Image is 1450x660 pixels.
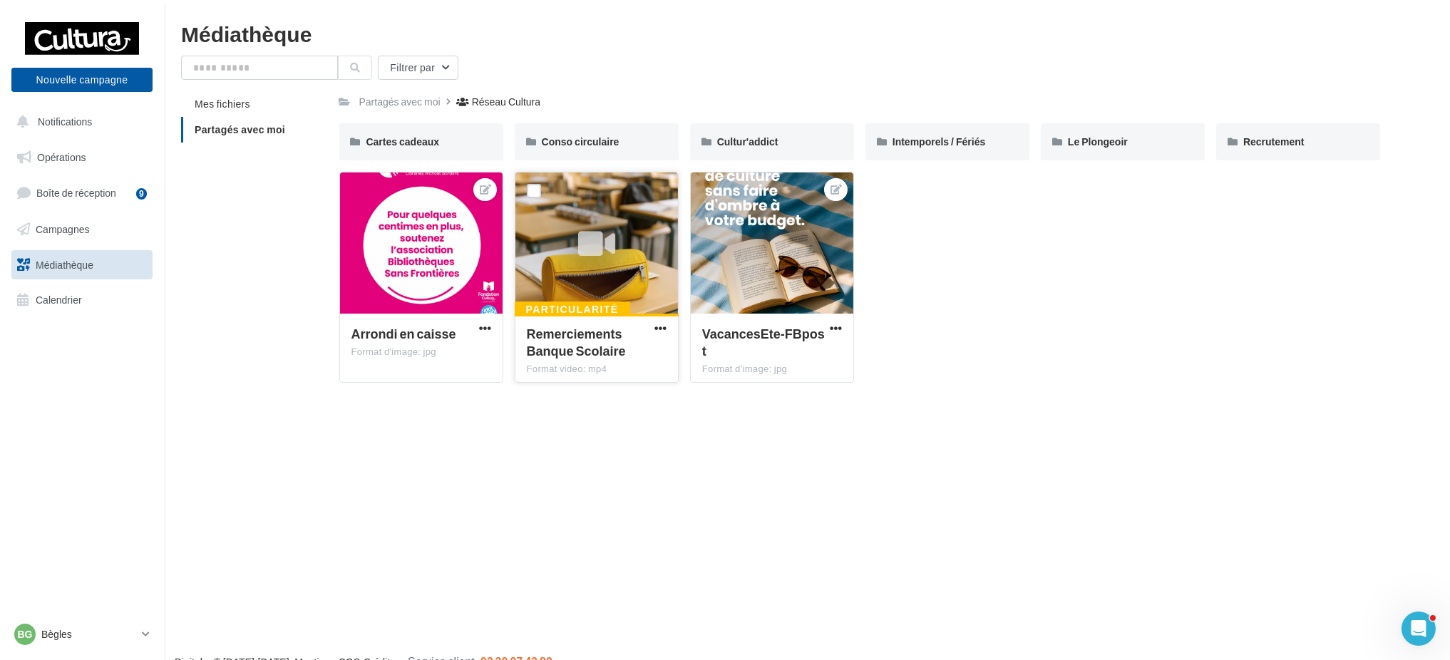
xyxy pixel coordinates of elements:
span: Mes fichiers [195,98,250,110]
div: Format d'image: jpg [702,363,842,376]
span: Le Plongeoir [1068,135,1128,148]
div: Particularité [515,301,630,317]
span: Conso circulaire [542,135,619,148]
button: Filtrer par [378,56,458,80]
span: Cultur'addict [717,135,778,148]
div: Format d'image: jpg [351,346,491,359]
span: Arrondi en caisse [351,326,456,341]
div: Réseau Cultura [472,95,540,109]
span: Cartes cadeaux [366,135,440,148]
p: Bègles [41,627,136,641]
a: Opérations [9,143,155,172]
div: Médiathèque [181,23,1433,44]
a: Bg Bègles [11,621,153,648]
iframe: Intercom live chat [1402,612,1436,646]
span: Médiathèque [36,258,93,270]
span: VacancesEte-FBpost [702,326,825,359]
span: Bg [18,627,33,641]
div: Format video: mp4 [527,363,667,376]
a: Campagnes [9,215,155,244]
span: Partagés avec moi [195,123,285,135]
div: Partagés avec moi [359,95,441,109]
span: Opérations [37,151,86,163]
div: 9 [136,188,147,200]
a: Calendrier [9,285,155,315]
button: Notifications [9,107,150,137]
span: Boîte de réception [36,187,116,199]
span: Remerciements Banque Scolaire [527,326,626,359]
span: Calendrier [36,294,82,306]
span: Recrutement [1243,135,1305,148]
a: Médiathèque [9,250,155,280]
span: Notifications [38,115,92,128]
a: Boîte de réception9 [9,177,155,208]
span: Intemporels / Fériés [893,135,986,148]
button: Nouvelle campagne [11,68,153,92]
span: Campagnes [36,223,90,235]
